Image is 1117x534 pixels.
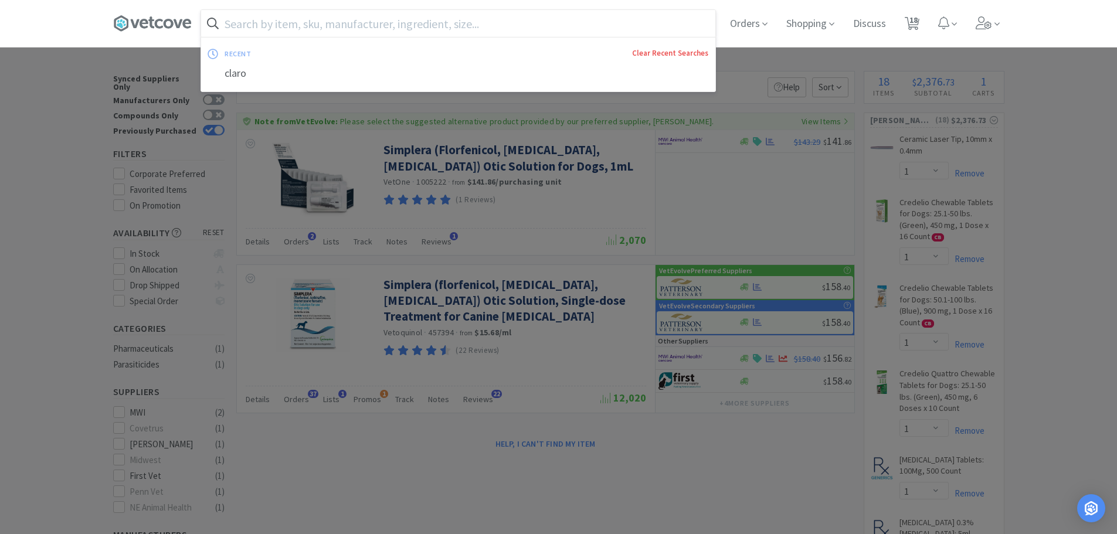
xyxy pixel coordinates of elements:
[848,19,891,29] a: Discuss
[225,45,442,63] div: recent
[1077,494,1105,522] div: Open Intercom Messenger
[900,20,924,30] a: 18
[201,63,715,84] div: claro
[632,48,708,58] a: Clear Recent Searches
[201,10,715,37] input: Search by item, sku, manufacturer, ingredient, size...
